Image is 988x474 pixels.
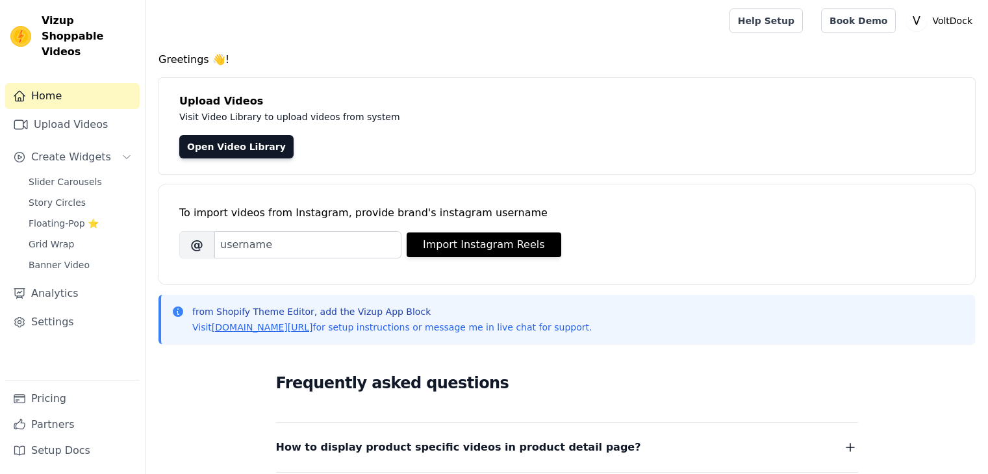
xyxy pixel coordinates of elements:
[276,438,641,456] span: How to display product specific videos in product detail page?
[5,438,140,464] a: Setup Docs
[31,149,111,165] span: Create Widgets
[927,9,978,32] p: VoltDock
[821,8,896,33] a: Book Demo
[42,13,134,60] span: Vizup Shoppable Videos
[192,321,592,334] p: Visit for setup instructions or message me in live chat for support.
[729,8,803,33] a: Help Setup
[5,112,140,138] a: Upload Videos
[29,175,102,188] span: Slider Carousels
[29,217,99,230] span: Floating-Pop ⭐
[276,438,858,456] button: How to display product specific videos in product detail page?
[21,173,140,191] a: Slider Carousels
[179,109,761,125] p: Visit Video Library to upload videos from system
[5,83,140,109] a: Home
[5,309,140,335] a: Settings
[5,412,140,438] a: Partners
[5,386,140,412] a: Pricing
[29,196,86,209] span: Story Circles
[10,26,31,47] img: Vizup
[21,256,140,274] a: Banner Video
[21,235,140,253] a: Grid Wrap
[276,370,858,396] h2: Frequently asked questions
[158,52,975,68] h4: Greetings 👋!
[179,231,214,258] span: @
[179,94,954,109] h4: Upload Videos
[5,144,140,170] button: Create Widgets
[179,135,294,158] a: Open Video Library
[407,232,561,257] button: Import Instagram Reels
[906,9,978,32] button: V VoltDock
[21,214,140,232] a: Floating-Pop ⭐
[212,322,313,332] a: [DOMAIN_NAME][URL]
[21,193,140,212] a: Story Circles
[29,258,90,271] span: Banner Video
[192,305,592,318] p: from Shopify Theme Editor, add the Vizup App Block
[179,205,954,221] div: To import videos from Instagram, provide brand's instagram username
[5,281,140,306] a: Analytics
[913,14,920,27] text: V
[214,231,401,258] input: username
[29,238,74,251] span: Grid Wrap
